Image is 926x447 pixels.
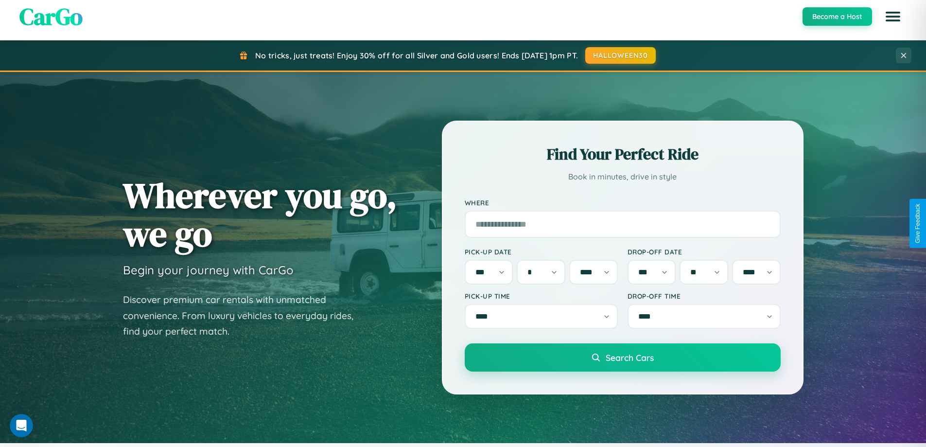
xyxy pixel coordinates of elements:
[879,3,907,30] button: Open menu
[465,248,618,256] label: Pick-up Date
[606,352,654,363] span: Search Cars
[123,292,366,340] p: Discover premium car rentals with unmatched convenience. From luxury vehicles to everyday rides, ...
[628,292,781,300] label: Drop-off Time
[10,414,33,437] iframe: Intercom live chat
[19,0,83,33] span: CarGo
[585,47,656,64] button: HALLOWEEN30
[465,143,781,165] h2: Find Your Perfect Ride
[465,198,781,207] label: Where
[465,292,618,300] label: Pick-up Time
[465,170,781,184] p: Book in minutes, drive in style
[255,51,578,60] span: No tricks, just treats! Enjoy 30% off for all Silver and Gold users! Ends [DATE] 1pm PT.
[914,204,921,243] div: Give Feedback
[123,263,294,277] h3: Begin your journey with CarGo
[803,7,872,26] button: Become a Host
[123,176,397,253] h1: Wherever you go, we go
[465,343,781,372] button: Search Cars
[628,248,781,256] label: Drop-off Date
